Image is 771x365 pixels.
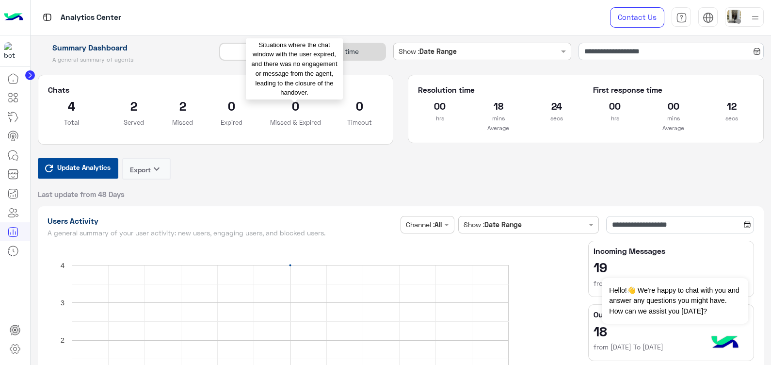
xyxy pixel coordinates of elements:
h5: A general summary of your user activity: new users, engaging users, and blocked users. [48,229,397,237]
h2: 0 [336,98,383,114]
img: userImage [727,10,741,23]
a: tab [672,7,691,28]
p: Timeout [336,117,383,127]
p: Total [48,117,96,127]
h1: Summary Dashboard [38,43,209,52]
p: secs [535,114,578,123]
img: hulul-logo.png [708,326,742,360]
h2: 2 [172,98,193,114]
h5: A general summary of agents [38,56,209,64]
h2: 2 [110,98,158,114]
h5: Incoming Messages [594,246,749,256]
text: 3 [60,299,64,307]
img: tab [41,11,53,23]
p: Missed [172,117,193,127]
p: Average [418,123,578,133]
h6: from [DATE] To [DATE] [594,279,749,288]
button: Exportkeyboard_arrow_down [122,158,171,180]
p: mins [651,114,695,123]
h1: Users Activity [48,216,397,226]
a: Contact Us [610,7,664,28]
button: Update Analytics [38,158,118,179]
h2: 18 [594,323,749,339]
h5: Chats [48,85,384,95]
p: Expired [208,117,255,127]
h2: 18 [477,98,520,114]
h2: 00 [418,98,462,114]
div: Real time [303,43,385,60]
h2: 4 [48,98,96,114]
h5: First response time [593,85,754,95]
p: Average [593,123,754,133]
text: 4 [60,261,64,269]
h2: 12 [710,98,754,114]
p: hrs [593,114,637,123]
h5: Outgoing Messages [594,310,749,319]
span: Last update from 48 Days [38,189,125,199]
img: tab [676,12,687,23]
h2: 00 [651,98,695,114]
span: Hello!👋 We're happy to chat with you and answer any questions you might have. How can we assist y... [602,278,748,324]
span: Update Analytics [55,161,113,174]
h2: 24 [535,98,578,114]
img: tab [703,12,714,23]
p: Analytics Center [61,11,121,24]
i: keyboard_arrow_down [151,163,162,175]
img: Logo [4,7,23,28]
img: profile [749,12,761,24]
p: hrs [418,114,462,123]
p: mins [477,114,520,123]
img: 197426356791770 [4,42,21,60]
p: secs [710,114,754,123]
h2: 00 [593,98,637,114]
h2: 0 [270,98,321,114]
p: Missed & Expired [270,117,321,127]
div: Historical [220,43,303,60]
text: 2 [60,336,64,344]
p: Served [110,117,158,127]
h6: from [DATE] To [DATE] [594,342,749,352]
h5: Resolution time [418,85,578,95]
h2: 0 [208,98,255,114]
h2: 19 [594,259,749,275]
